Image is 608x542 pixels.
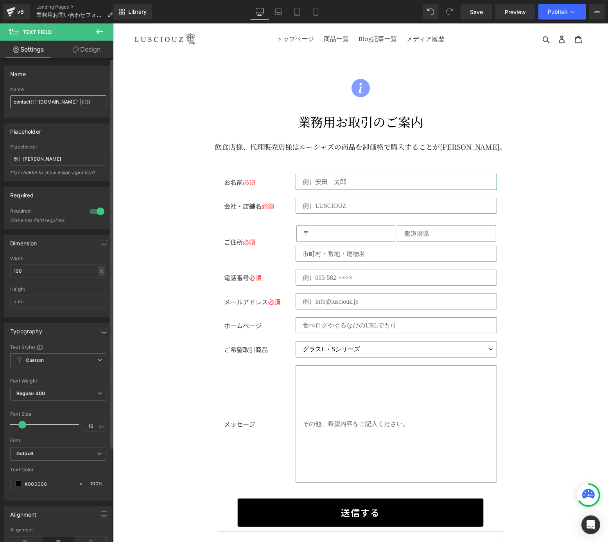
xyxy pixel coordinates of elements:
a: トップページ [160,10,205,21]
span: メディア履歴 [294,12,332,20]
div: Required [10,188,34,199]
span: Publish [548,9,567,15]
div: Dimension [10,236,37,247]
p: メールアドレス [111,274,170,283]
input: 食べログやぐるなびのURLでも可 [183,294,384,310]
button: 送信する [124,475,371,504]
input: 都道府県 [284,202,383,218]
a: Blog記事一覧 [242,10,288,21]
div: v6 [16,7,25,17]
b: Regular 400 [16,390,45,396]
a: Landing Pages [36,4,119,10]
b: Custom [26,357,44,364]
div: Required [10,208,82,216]
button: Publish [538,4,586,20]
a: v6 [3,4,30,20]
div: Text Color [10,467,106,472]
div: % [87,477,106,491]
input: auto [10,295,106,308]
div: Font Weight [10,378,106,384]
span: 業務用お問い合わせフォーム [36,12,104,18]
a: 商品一覧 [207,10,240,21]
input: 例）info@lusciouz.jp [183,270,384,286]
input: 例）LUSCIOUZ [183,174,384,190]
div: Typography [10,324,42,335]
input: 〒 [183,202,283,218]
img: Lusciouz公式オンラインストア [22,7,86,25]
i: Default [16,451,33,457]
button: Undo [423,4,439,20]
a: Tablet [288,4,307,20]
div: ご希望取引商品 [111,321,170,331]
p: お名前 [111,154,170,163]
button: Redo [442,4,457,20]
a: Design [58,41,115,58]
span: トップページ [164,12,201,20]
input: 例）093-582-×××× [183,246,384,262]
div: Placeholder [10,124,41,135]
p: 会社・店舗名 [111,178,170,187]
span: Save [470,8,483,16]
p: メッセージ [111,396,170,405]
div: Placeholder [10,144,106,150]
p: 電話番号 [111,249,170,259]
span: 商品一覧 [211,12,236,20]
a: Laptop [269,4,288,20]
div: Name [10,66,26,77]
div: Make this field required. [10,218,81,223]
a: Mobile [307,4,325,20]
a: Desktop [250,4,269,20]
span: px [99,424,105,429]
div: Placeholder to show inside input field. [10,170,106,181]
span: Library [128,8,147,15]
div: Font Size [10,411,106,417]
input: その他、希望内容をご記入ください。 [183,342,384,459]
span: Text Field [23,29,52,35]
input: 市町村・番地・建物名 [183,222,384,238]
div: Alignment [10,507,37,518]
span: 必須 [136,249,149,259]
div: Height [10,286,106,292]
div: Text Styles [10,344,106,350]
span: 必須 [130,154,142,163]
div: Alignment [10,527,106,533]
div: ホームページ [111,297,170,307]
span: Preview [505,8,526,16]
div: Width [10,256,106,261]
p: ご住所 [111,214,170,223]
span: 必須 [149,178,161,187]
div: Font [10,438,106,443]
input: Color [25,479,75,488]
button: More [589,4,605,20]
div: Name [10,87,106,92]
input: 例）安田 太郎 [183,150,384,166]
div: 業務用お取引のご案内 [97,78,398,114]
span: 飲食店様、代理販売店様はルーシャズの商品を卸価格で購入することが[PERSON_NAME]。 [102,118,393,128]
div: % [98,266,105,276]
input: auto [10,265,106,277]
span: 必須 [130,214,142,223]
span: Blog記事一覧 [246,12,284,20]
span: 必須 [155,274,167,283]
a: New Library [113,4,152,20]
div: Open Intercom Messenger [581,515,600,534]
a: メディア履歴 [290,10,335,21]
a: Preview [495,4,535,20]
